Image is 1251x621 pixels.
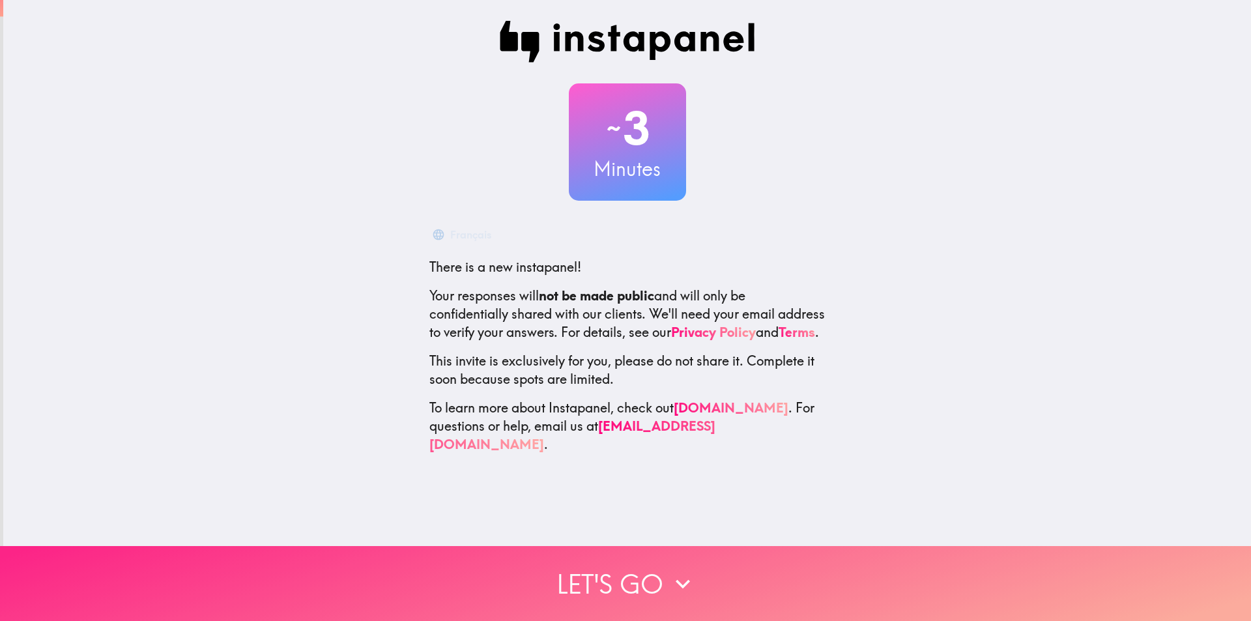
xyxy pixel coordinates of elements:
img: Instapanel [500,21,755,63]
a: [DOMAIN_NAME] [674,399,788,416]
a: [EMAIL_ADDRESS][DOMAIN_NAME] [429,418,715,452]
p: Your responses will and will only be confidentially shared with our clients. We'll need your emai... [429,287,826,341]
p: To learn more about Instapanel, check out . For questions or help, email us at . [429,399,826,454]
span: There is a new instapanel! [429,259,581,275]
b: not be made public [539,287,654,304]
a: Privacy Policy [671,324,756,340]
a: Terms [779,324,815,340]
div: Français [450,225,491,244]
h2: 3 [569,102,686,155]
span: ~ [605,109,623,148]
button: Français [429,222,496,248]
h3: Minutes [569,155,686,182]
p: This invite is exclusively for you, please do not share it. Complete it soon because spots are li... [429,352,826,388]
